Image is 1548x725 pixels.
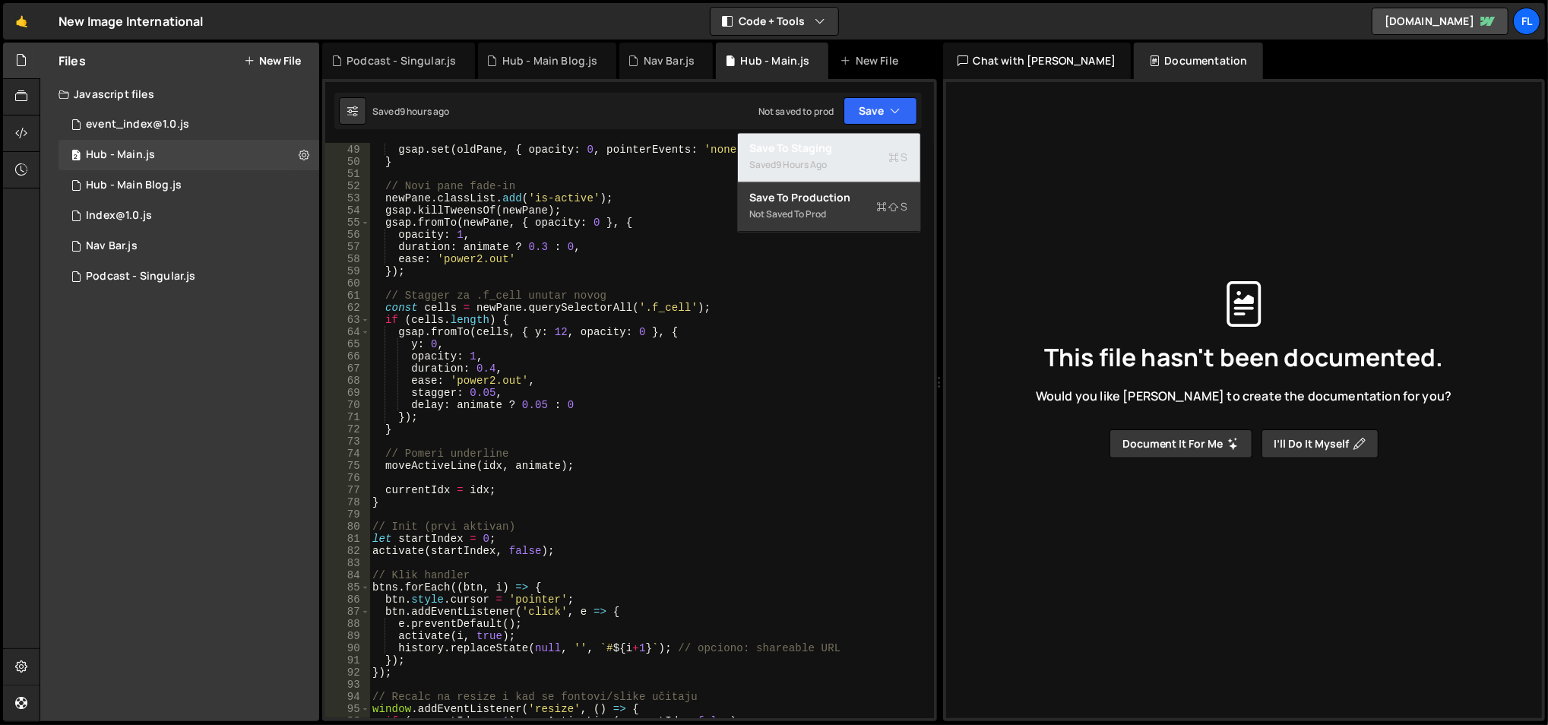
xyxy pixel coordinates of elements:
div: 85 [325,581,370,594]
div: Hub - Main.js [741,53,810,68]
span: 2 [71,150,81,163]
button: Code + Tools [711,8,838,35]
div: 83 [325,557,370,569]
div: Javascript files [40,79,319,109]
div: 78 [325,496,370,508]
span: S [877,199,908,214]
div: 65 [325,338,370,350]
div: 61 [325,290,370,302]
div: 54 [325,204,370,217]
div: 76 [325,472,370,484]
div: Save to Staging [750,141,908,156]
button: New File [244,55,301,67]
div: 95 [325,703,370,715]
div: Index@1.0.js [86,209,152,223]
div: 64 [325,326,370,338]
div: 57 [325,241,370,253]
div: Save to Production [750,190,908,205]
div: 77 [325,484,370,496]
div: 89 [325,630,370,642]
button: I’ll do it myself [1262,429,1379,458]
div: 92 [325,666,370,679]
div: 15795/44313.js [59,201,319,231]
div: 73 [325,435,370,448]
div: 68 [325,375,370,387]
div: 59 [325,265,370,277]
div: Nav Bar.js [86,239,138,253]
div: 71 [325,411,370,423]
div: 15795/46323.js [59,140,319,170]
button: Document it for me [1110,429,1252,458]
div: 81 [325,533,370,545]
div: 15795/42190.js [59,109,319,140]
div: 87 [325,606,370,618]
div: 90 [325,642,370,654]
div: 94 [325,691,370,703]
div: Podcast - Singular.js [86,270,195,283]
div: 88 [325,618,370,630]
button: Save to StagingS Saved9 hours ago [738,133,920,182]
div: 50 [325,156,370,168]
div: 51 [325,168,370,180]
div: 93 [325,679,370,691]
div: 53 [325,192,370,204]
div: 56 [325,229,370,241]
a: [DOMAIN_NAME] [1372,8,1508,35]
a: 🤙 [3,3,40,40]
div: 67 [325,362,370,375]
: 15795/46556.js [59,261,319,292]
div: New Image International [59,12,204,30]
h2: Files [59,52,86,69]
div: 91 [325,654,370,666]
div: 49 [325,144,370,156]
button: Save to ProductionS Not saved to prod [738,182,920,232]
div: 75 [325,460,370,472]
div: 9 hours ago [777,158,828,171]
div: Chat with [PERSON_NAME] [943,43,1132,79]
div: Not saved to prod [758,105,834,118]
div: Nav Bar.js [644,53,695,68]
div: New File [840,53,904,68]
div: 15795/46353.js [59,170,319,201]
div: Nav Bar.js [59,231,319,261]
span: This file hasn't been documented. [1044,345,1443,369]
div: 58 [325,253,370,265]
div: Not saved to prod [750,205,908,223]
div: 52 [325,180,370,192]
div: Saved [372,105,450,118]
button: Save [844,97,917,125]
div: 82 [325,545,370,557]
div: Saved [750,156,908,174]
div: 79 [325,508,370,521]
div: 80 [325,521,370,533]
a: Fl [1513,8,1540,35]
div: Hub - Main Blog.js [502,53,598,68]
div: 70 [325,399,370,411]
div: 60 [325,277,370,290]
span: S [889,150,908,165]
div: 74 [325,448,370,460]
div: Hub - Main Blog.js [86,179,182,192]
div: 69 [325,387,370,399]
div: 62 [325,302,370,314]
div: Documentation [1134,43,1262,79]
div: 9 hours ago [400,105,450,118]
div: 86 [325,594,370,606]
div: event_index@1.0.js [86,118,189,131]
div: 55 [325,217,370,229]
div: 66 [325,350,370,362]
div: 63 [325,314,370,326]
div: 84 [325,569,370,581]
div: 72 [325,423,370,435]
span: Would you like [PERSON_NAME] to create the documentation for you? [1036,388,1451,404]
div: Hub - Main.js [86,148,155,162]
div: Podcast - Singular.js [347,53,456,68]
